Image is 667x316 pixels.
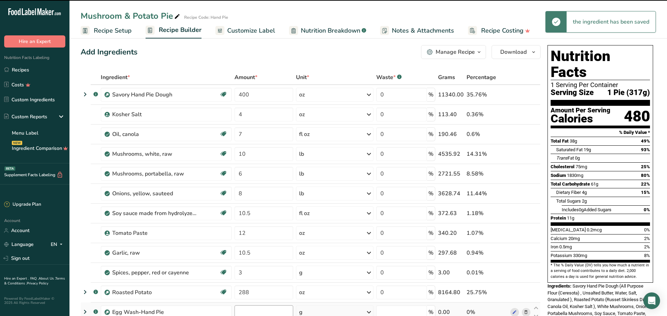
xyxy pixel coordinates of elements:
[547,283,571,289] span: Ingredients:
[112,249,199,257] div: Garlic, raw
[556,147,583,152] span: Saturated Fat
[438,189,464,198] div: 3628.74
[438,110,464,119] div: 113.40
[105,310,110,315] img: Sub Recipe
[438,91,464,99] div: 11340.00
[438,150,464,158] div: 4535.92
[641,190,650,195] span: 15%
[643,292,660,309] div: Open Intercom Messenger
[467,229,507,237] div: 1.07%
[492,45,541,59] button: Download
[112,170,199,178] div: Mushrooms, portabella, raw
[551,173,566,178] span: Sodium
[467,73,496,82] span: Percentage
[299,249,305,257] div: oz
[587,227,602,232] span: 0.2mcg
[551,253,572,258] span: Potassium
[299,150,304,158] div: lb
[644,236,650,241] span: 2%
[551,138,569,144] span: Total Fat
[299,209,310,217] div: fl oz
[438,130,464,138] div: 190.46
[112,288,199,297] div: Roasted Potato
[301,26,360,35] span: Nutrition Breakdown
[299,170,304,178] div: lb
[4,113,47,120] div: Custom Reports
[467,209,507,217] div: 1.18%
[551,114,610,124] div: Calories
[607,88,650,97] span: 1 Pie (317g)
[101,73,130,82] span: Ingredient
[299,110,305,119] div: oz
[467,150,507,158] div: 14.31%
[438,73,455,82] span: Grams
[299,288,305,297] div: oz
[559,244,572,249] span: 0.5mg
[556,198,581,204] span: Total Sugars
[438,229,464,237] div: 340.20
[641,138,650,144] span: 49%
[299,91,305,99] div: oz
[567,215,574,221] span: 11g
[4,35,65,48] button: Hire an Expert
[467,170,507,178] div: 8.58%
[551,164,575,169] span: Cholesterol
[4,276,29,281] a: Hire an Expert .
[644,227,650,232] span: 0%
[467,268,507,277] div: 0.01%
[146,22,201,39] a: Recipe Builder
[81,46,138,58] div: Add Ingredients
[438,249,464,257] div: 297.68
[567,173,583,178] span: 1830mg
[467,288,507,297] div: 25.75%
[159,25,201,35] span: Recipe Builder
[644,207,650,212] span: 0%
[467,110,507,119] div: 0.36%
[644,244,650,249] span: 2%
[551,215,566,221] span: Protein
[570,138,577,144] span: 38g
[81,10,181,22] div: Mushroom & Potato Pie
[576,164,587,169] span: 75mg
[551,244,558,249] span: Iron
[4,276,65,286] a: Terms & Conditions .
[556,155,568,161] i: Trans
[112,110,199,119] div: Kosher Salt
[641,147,650,152] span: 93%
[551,82,650,88] div: 1 Serving Per Container
[436,48,475,56] div: Manage Recipe
[112,150,199,158] div: Mushrooms, white, raw
[567,11,656,32] div: the ingredient has been saved
[584,147,591,152] span: 19g
[299,130,310,138] div: fl oz
[551,128,650,137] section: % Daily Value *
[105,92,110,97] img: Sub Recipe
[105,290,110,295] img: Sub Recipe
[234,73,257,82] span: Amount
[30,276,39,281] a: FAQ .
[227,26,275,35] span: Customize Label
[299,229,305,237] div: oz
[112,268,199,277] div: Spices, pepper, red or cayenne
[467,249,507,257] div: 0.94%
[39,276,55,281] a: About Us .
[582,190,587,195] span: 4g
[481,26,524,35] span: Recipe Costing
[582,198,587,204] span: 2g
[184,14,228,20] div: Recipe Code: Hand Pie
[500,48,527,56] span: Download
[573,253,587,258] span: 330mg
[12,141,22,145] div: NEW
[641,164,650,169] span: 25%
[562,207,611,212] span: Includes Added Sugars
[112,91,199,99] div: Savory Hand Pie Dough
[551,181,590,187] span: Total Carbohydrate
[438,288,464,297] div: 8164.80
[556,155,574,161] span: Fat
[296,73,309,82] span: Unit
[299,268,303,277] div: g
[299,189,304,198] div: lb
[644,253,650,258] span: 8%
[27,281,48,286] a: Privacy Policy
[438,268,464,277] div: 3.00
